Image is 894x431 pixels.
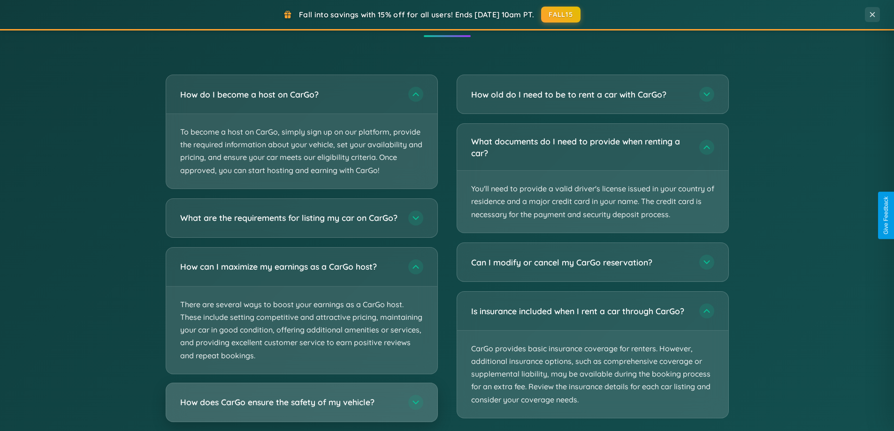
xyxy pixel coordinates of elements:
div: Give Feedback [883,197,889,234]
p: CarGo provides basic insurance coverage for renters. However, additional insurance options, such ... [457,331,728,418]
h3: What are the requirements for listing my car on CarGo? [180,212,399,224]
p: To become a host on CarGo, simply sign up on our platform, provide the required information about... [166,114,437,189]
span: Fall into savings with 15% off for all users! Ends [DATE] 10am PT. [299,10,534,19]
h3: Can I modify or cancel my CarGo reservation? [471,257,690,268]
h3: How can I maximize my earnings as a CarGo host? [180,261,399,272]
p: You'll need to provide a valid driver's license issued in your country of residence and a major c... [457,171,728,233]
h3: What documents do I need to provide when renting a car? [471,136,690,159]
h3: Is insurance included when I rent a car through CarGo? [471,305,690,317]
button: FALL15 [541,7,581,23]
h3: How do I become a host on CarGo? [180,89,399,100]
h3: How does CarGo ensure the safety of my vehicle? [180,396,399,408]
h3: How old do I need to be to rent a car with CarGo? [471,89,690,100]
p: There are several ways to boost your earnings as a CarGo host. These include setting competitive ... [166,287,437,374]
